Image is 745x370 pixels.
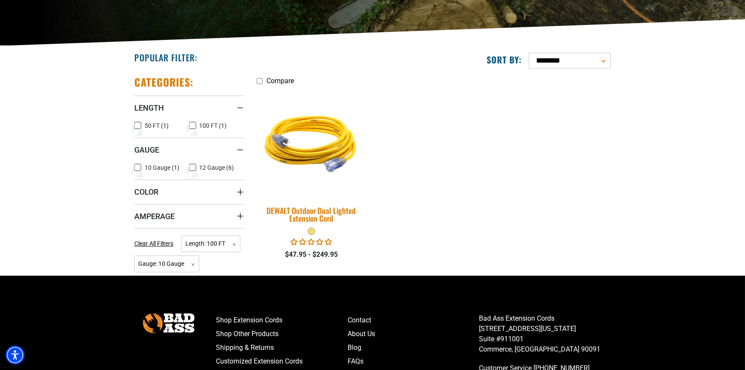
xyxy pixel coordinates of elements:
span: Color [134,187,158,197]
label: Sort by: [487,54,522,65]
p: Bad Ass Extension Cords [STREET_ADDRESS][US_STATE] Suite #911001 Commerce, [GEOGRAPHIC_DATA] 90091 [479,313,611,355]
span: 50 FT (1) [145,123,169,129]
a: FAQs [348,355,479,368]
summary: Length [134,96,244,120]
a: Clear All Filters [134,239,177,248]
a: Contact [348,313,479,327]
span: 12 Gauge (6) [200,165,234,171]
span: Length: 100 FT [182,235,240,252]
a: Shop Extension Cords [216,313,348,327]
span: Gauge [134,145,159,155]
a: About Us [348,327,479,341]
div: $47.95 - $249.95 [257,250,366,260]
span: 0.00 stars [291,238,332,246]
a: Length: 100 FT [182,239,240,247]
a: Shipping & Returns [216,341,348,355]
span: Amperage [134,211,175,221]
img: DEWALT Outdoor Dual Lighted Extension Cord [251,88,372,198]
a: Shop Other Products [216,327,348,341]
span: Length [134,103,164,113]
div: DEWALT Outdoor Dual Lighted Extension Cord [257,207,366,222]
summary: Color [134,180,244,204]
summary: Amperage [134,204,244,228]
a: DEWALT Outdoor Dual Lighted Extension Cord DEWALT Outdoor Dual Lighted Extension Cord [257,89,366,227]
a: Blog [348,341,479,355]
span: Gauge: 10 Gauge [134,256,199,272]
summary: Gauge [134,138,244,162]
img: Bad Ass Extension Cords [143,313,194,333]
h2: Categories: [134,75,194,89]
span: Compare [267,77,294,85]
span: 100 FT (1) [200,123,227,129]
span: Clear All Filters [134,240,173,247]
a: Customized Extension Cords [216,355,348,368]
div: Accessibility Menu [6,346,24,364]
h2: Popular Filter: [134,52,197,63]
span: 10 Gauge (1) [145,165,179,171]
a: Gauge: 10 Gauge [134,259,199,268]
